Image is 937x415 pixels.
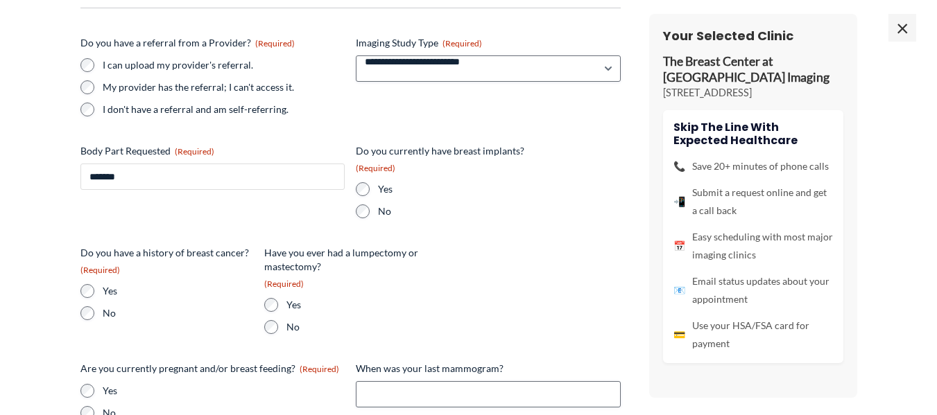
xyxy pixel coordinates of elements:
[264,279,304,289] span: (Required)
[673,121,833,147] h4: Skip the line with Expected Healthcare
[356,36,621,50] label: Imaging Study Type
[80,362,339,376] legend: Are you currently pregnant and/or breast feeding?
[356,144,528,174] legend: Do you currently have breast implants?
[663,86,843,100] p: [STREET_ADDRESS]
[673,326,685,344] span: 💳
[673,317,833,353] li: Use your HSA/FSA card for payment
[286,320,437,334] label: No
[80,36,295,50] legend: Do you have a referral from a Provider?
[103,58,345,72] label: I can upload my provider's referral.
[663,54,843,86] p: The Breast Center at [GEOGRAPHIC_DATA] Imaging
[80,144,345,158] label: Body Part Requested
[264,246,437,290] legend: Have you ever had a lumpectomy or mastectomy?
[356,362,621,376] label: When was your last mammogram?
[673,281,685,299] span: 📧
[103,306,253,320] label: No
[378,204,528,218] label: No
[103,284,253,298] label: Yes
[300,364,339,374] span: (Required)
[255,38,295,48] span: (Required)
[286,298,437,312] label: Yes
[80,246,253,276] legend: Do you have a history of breast cancer?
[663,28,843,44] h3: Your Selected Clinic
[673,157,685,175] span: 📞
[673,157,833,175] li: Save 20+ minutes of phone calls
[673,228,833,264] li: Easy scheduling with most major imaging clinics
[888,14,916,42] span: ×
[673,184,833,220] li: Submit a request online and get a call back
[673,237,685,255] span: 📅
[378,182,528,196] label: Yes
[175,146,214,157] span: (Required)
[103,80,345,94] label: My provider has the referral; I can't access it.
[80,265,120,275] span: (Required)
[103,103,345,116] label: I don't have a referral and am self-referring.
[103,384,345,398] label: Yes
[673,272,833,308] li: Email status updates about your appointment
[442,38,482,48] span: (Required)
[673,193,685,211] span: 📲
[356,163,395,173] span: (Required)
